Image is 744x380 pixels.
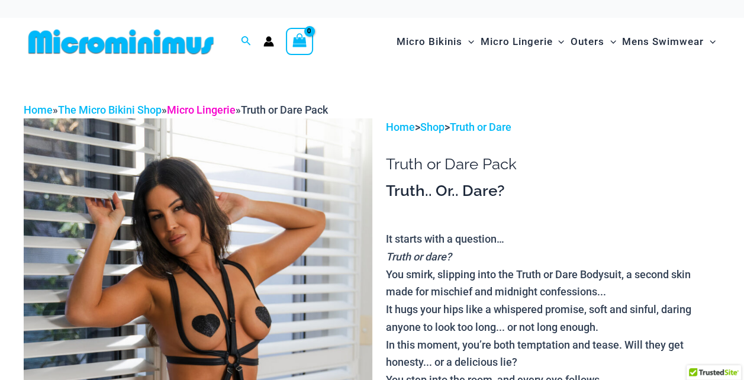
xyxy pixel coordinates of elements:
[24,104,328,116] span: » » »
[704,27,716,57] span: Menu Toggle
[386,121,415,133] a: Home
[24,28,218,55] img: MM SHOP LOGO FLAT
[604,27,616,57] span: Menu Toggle
[397,27,462,57] span: Micro Bikinis
[386,155,720,173] h1: Truth or Dare Pack
[477,24,567,60] a: Micro LingerieMenu ToggleMenu Toggle
[386,181,720,201] h3: Truth.. Or.. Dare?
[619,24,719,60] a: Mens SwimwearMenu ToggleMenu Toggle
[622,27,704,57] span: Mens Swimwear
[392,22,720,62] nav: Site Navigation
[480,27,552,57] span: Micro Lingerie
[24,104,53,116] a: Home
[263,36,274,47] a: Account icon link
[241,104,328,116] span: Truth or Dare Pack
[420,121,445,133] a: Shop
[394,24,477,60] a: Micro BikinisMenu ToggleMenu Toggle
[571,27,604,57] span: Outers
[286,28,313,55] a: View Shopping Cart, empty
[386,118,720,136] p: > >
[568,24,619,60] a: OutersMenu ToggleMenu Toggle
[386,250,452,263] i: Truth or dare?
[58,104,162,116] a: The Micro Bikini Shop
[462,27,474,57] span: Menu Toggle
[241,34,252,49] a: Search icon link
[552,27,564,57] span: Menu Toggle
[167,104,236,116] a: Micro Lingerie
[450,121,511,133] a: Truth or Dare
